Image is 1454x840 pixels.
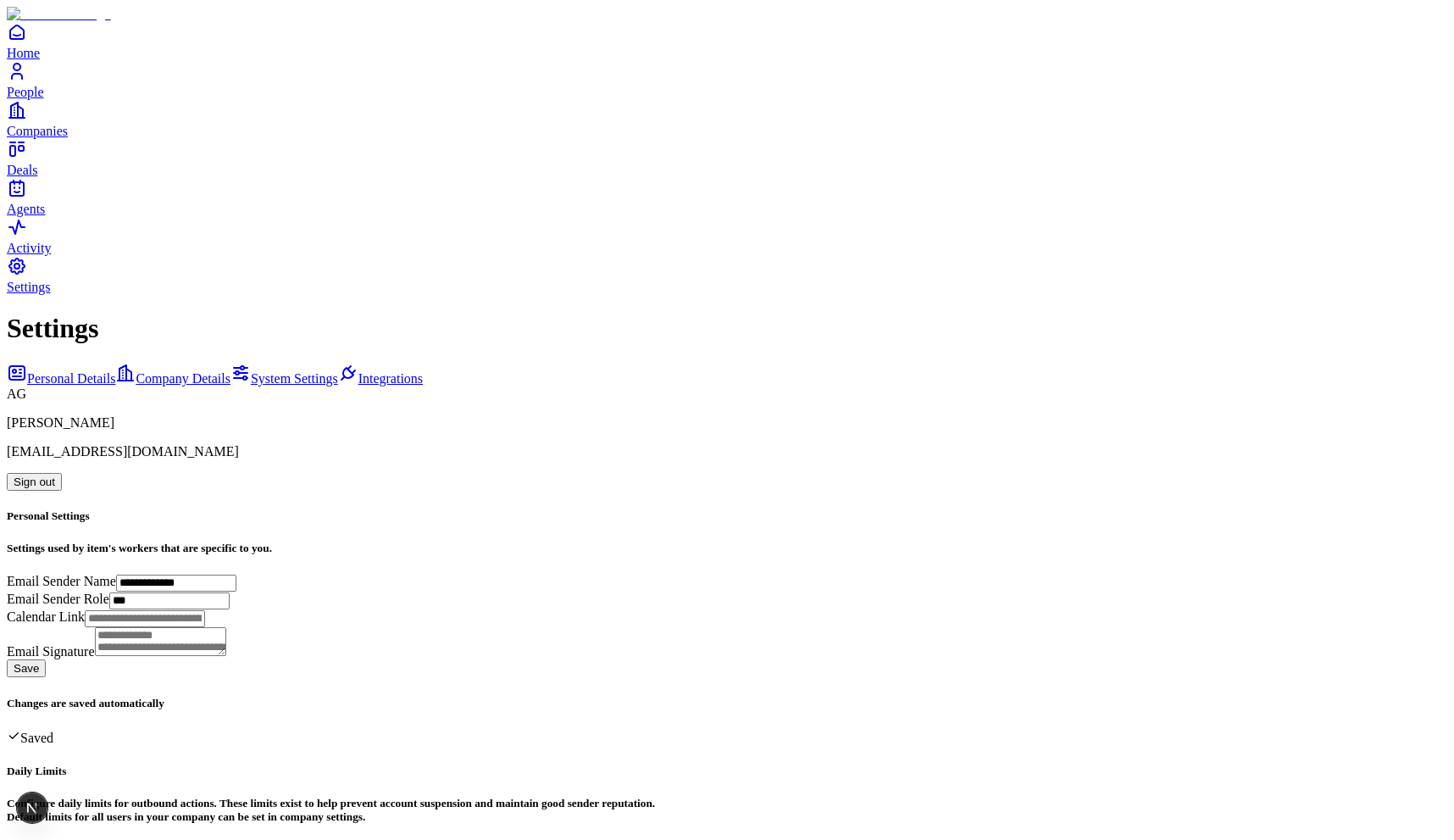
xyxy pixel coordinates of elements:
[7,542,1447,555] h5: Settings used by item's workers that are specific to you.
[7,574,116,588] label: Email Sender Name
[7,241,51,255] span: Activity
[7,609,85,624] label: Calendar Link
[7,85,44,99] span: People
[7,46,40,60] span: Home
[7,202,45,216] span: Agents
[27,371,115,386] span: Personal Details
[7,371,115,386] a: Personal Details
[251,371,338,386] span: System Settings
[7,7,111,22] img: Item Brain Logo
[136,371,230,386] span: Company Details
[7,124,68,138] span: Companies
[358,371,423,386] span: Integrations
[7,729,1447,746] div: Saved
[115,371,230,386] a: Company Details
[7,256,1447,294] a: Settings
[7,61,1447,99] a: People
[7,22,1447,60] a: Home
[338,371,423,386] a: Integrations
[7,163,37,177] span: Deals
[7,765,1447,778] h5: Daily Limits
[7,387,1447,402] div: AG
[7,217,1447,255] a: Activity
[7,697,1447,710] h5: Changes are saved automatically
[7,139,1447,177] a: Deals
[7,592,109,606] label: Email Sender Role
[7,797,1447,824] h5: Configure daily limits for outbound actions. These limits exist to help prevent account suspensio...
[230,371,338,386] a: System Settings
[7,280,51,294] span: Settings
[7,100,1447,138] a: Companies
[7,444,1447,459] p: [EMAIL_ADDRESS][DOMAIN_NAME]
[7,644,95,659] label: Email Signature
[7,473,62,491] button: Sign out
[7,178,1447,216] a: Agents
[7,509,1447,523] h5: Personal Settings
[7,659,46,677] button: Save
[7,415,1447,431] p: [PERSON_NAME]
[7,313,1447,344] h1: Settings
